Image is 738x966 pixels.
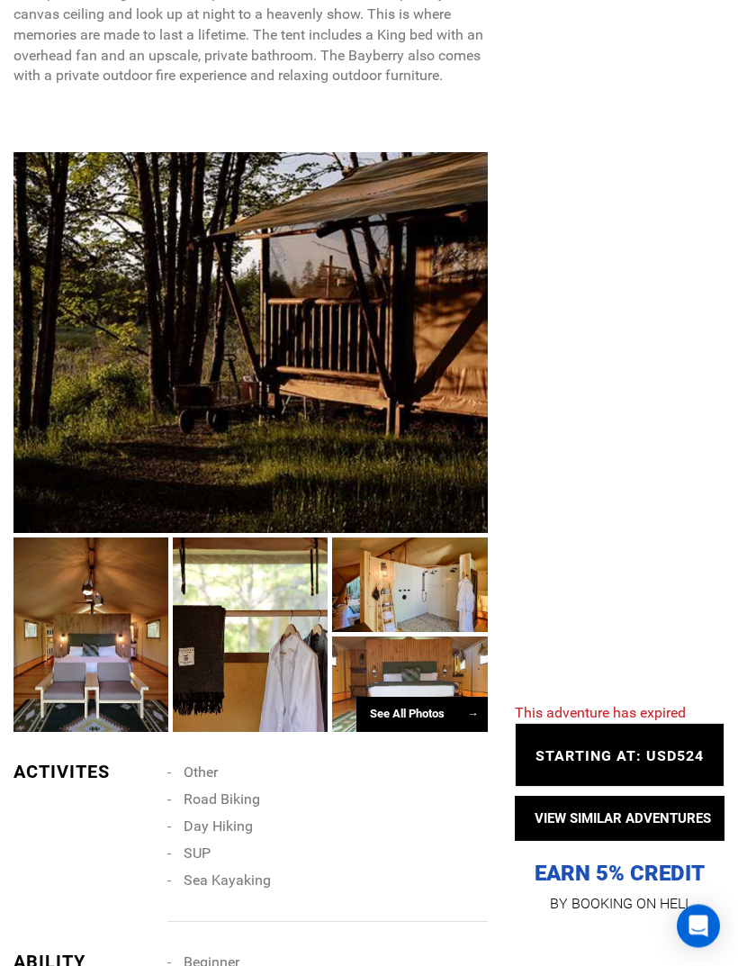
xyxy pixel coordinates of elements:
span: Day Hiking [184,818,253,835]
span: Road Biking [184,791,260,808]
span: Sea Kayaking [184,872,271,889]
span: SUP [184,845,211,862]
p: BY BOOKING ON HELI [515,891,724,916]
span: → [467,708,479,721]
span: STARTING AT: USD524 [535,747,704,764]
div: See All Photos [356,698,488,733]
span: This adventure has expired [515,704,686,721]
div: ACTIVITES [13,760,154,786]
div: Open Intercom Messenger [677,905,720,948]
span: Other [184,764,218,781]
button: VIEW SIMILAR ADVENTURES [515,796,724,841]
